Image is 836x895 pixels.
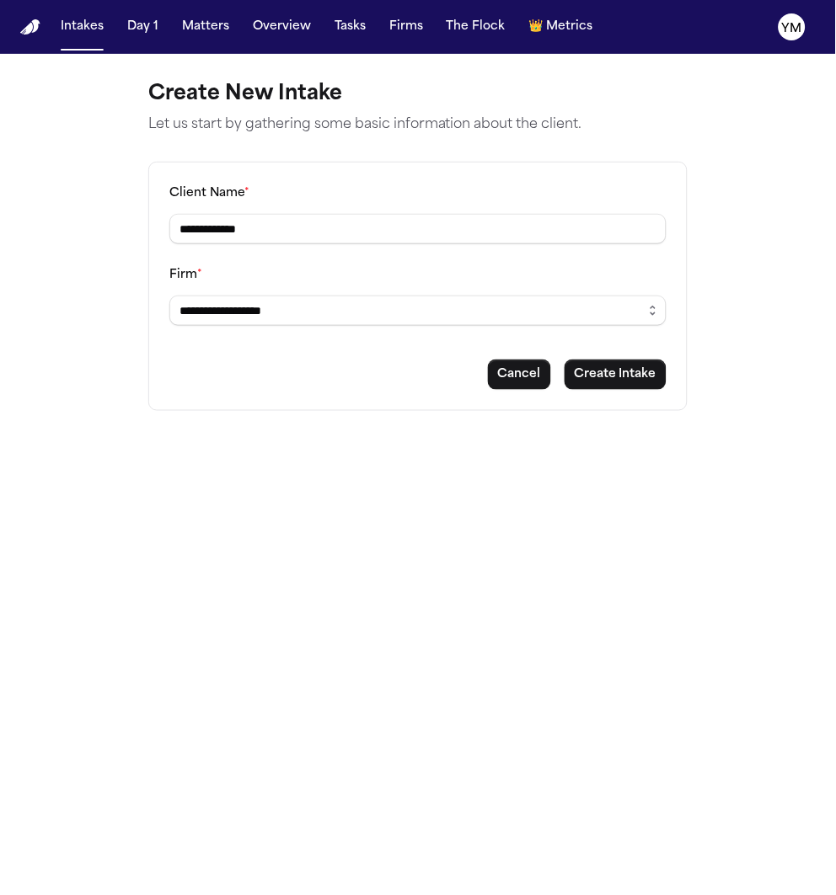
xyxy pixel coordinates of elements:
img: Finch Logo [20,19,40,35]
input: Client name [169,214,667,244]
button: Cancel intake creation [488,360,551,390]
h1: Create New Intake [148,81,688,108]
button: The Flock [440,12,512,42]
button: Tasks [328,12,372,42]
button: Overview [246,12,318,42]
button: Create intake [565,360,667,390]
label: Firm [169,269,202,281]
button: Matters [175,12,236,42]
button: Day 1 [121,12,165,42]
button: Intakes [54,12,110,42]
button: Firms [383,12,430,42]
button: crownMetrics [522,12,600,42]
p: Let us start by gathering some basic information about the client. [148,115,688,135]
label: Client Name [169,187,249,200]
a: Home [20,19,40,35]
input: Select a firm [169,296,667,326]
